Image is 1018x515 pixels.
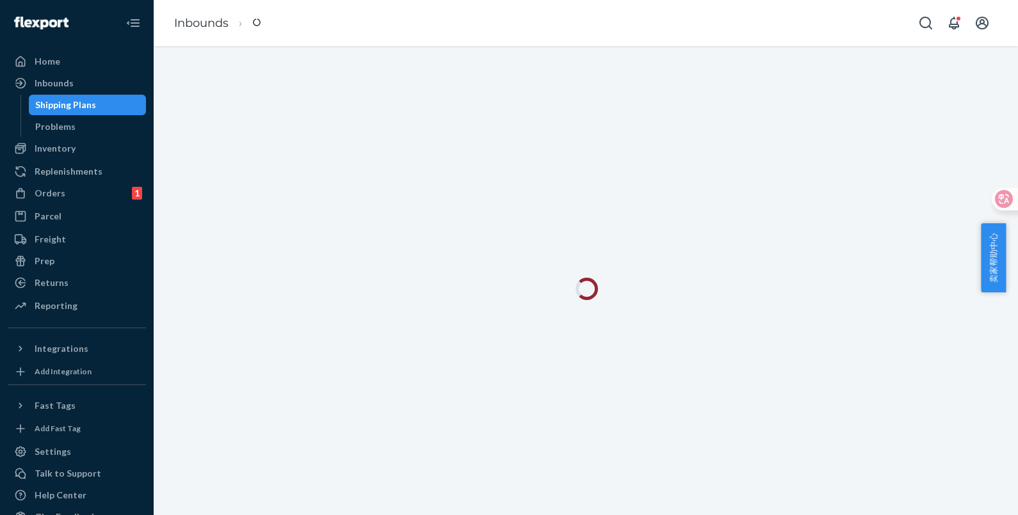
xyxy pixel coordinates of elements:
div: Reporting [35,299,77,312]
a: Replenishments [8,161,146,182]
button: 卖家帮助中心 [981,223,1006,292]
div: Home [35,55,60,68]
a: Inbounds [174,16,229,30]
button: Integrations [8,338,146,359]
a: Shipping Plans [29,95,147,115]
div: Fast Tags [35,399,76,412]
a: Reporting [8,296,146,316]
a: Talk to Support [8,463,146,484]
a: Problems [29,116,147,137]
div: Add Fast Tag [35,423,81,434]
div: Talk to Support [35,467,101,480]
a: Add Integration [8,364,146,379]
div: Problems [35,120,76,133]
a: Returns [8,273,146,293]
div: Orders [35,187,65,200]
div: Settings [35,445,71,458]
div: Add Integration [35,366,92,377]
img: Flexport logo [14,17,69,29]
div: Inventory [35,142,76,155]
a: Home [8,51,146,72]
a: Inventory [8,138,146,159]
a: Orders1 [8,183,146,203]
div: Help Center [35,489,86,502]
button: Open notifications [941,10,967,36]
div: Shipping Plans [35,99,96,111]
div: Inbounds [35,77,74,90]
a: Prep [8,251,146,271]
button: Open account menu [969,10,995,36]
ol: breadcrumbs [164,4,271,42]
button: Close Navigation [120,10,146,36]
a: Help Center [8,485,146,505]
div: Integrations [35,342,88,355]
a: Add Fast Tag [8,421,146,436]
button: Fast Tags [8,395,146,416]
div: Parcel [35,210,61,223]
button: Open Search Box [913,10,939,36]
a: Inbounds [8,73,146,93]
div: Freight [35,233,66,246]
div: Returns [35,276,69,289]
div: Replenishments [35,165,102,178]
div: Prep [35,255,54,267]
a: Parcel [8,206,146,226]
a: Freight [8,229,146,250]
div: 1 [132,187,142,200]
a: Settings [8,441,146,462]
